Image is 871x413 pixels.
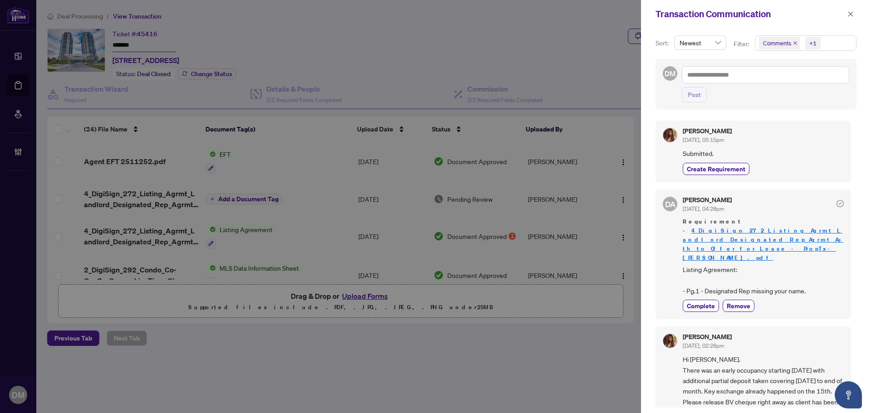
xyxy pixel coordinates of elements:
h5: [PERSON_NAME] [683,197,732,203]
button: Remove [723,300,754,312]
span: Complete [687,301,715,311]
span: [DATE], 04:28pm [683,205,724,212]
p: Filter: [734,39,751,49]
h5: [PERSON_NAME] [683,334,732,340]
span: Create Requirement [687,164,745,174]
a: 4_DigiSign_272_Listing_Agrmt_Landlord_Designated_Rep_Agrmt_Auth_to_Offer_for_Lease_-_PropTx-[PERS... [683,227,843,262]
button: Open asap [835,381,862,408]
div: Transaction Communication [656,7,845,21]
span: Comments [759,37,800,49]
span: DA [665,198,675,210]
span: Listing Agreement: - Pg.1 - Designated Rep missing your name. [683,264,844,296]
img: Profile Icon [663,128,677,142]
button: Complete [683,300,719,312]
span: Remove [727,301,750,311]
span: [DATE], 02:28pm [683,342,724,349]
div: +1 [809,39,817,48]
span: Requirement - [683,217,844,262]
span: close [847,11,854,17]
h5: [PERSON_NAME] [683,128,732,134]
span: DM [665,68,675,79]
p: Sort: [656,38,670,48]
span: Newest [680,36,721,49]
span: Comments [763,39,791,48]
button: Post [682,87,707,102]
span: close [793,41,798,45]
span: Submitted. [683,148,844,159]
span: [DATE], 05:15pm [683,136,724,143]
button: Create Requirement [683,163,749,175]
img: Profile Icon [663,334,677,348]
span: check-circle [837,200,844,207]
